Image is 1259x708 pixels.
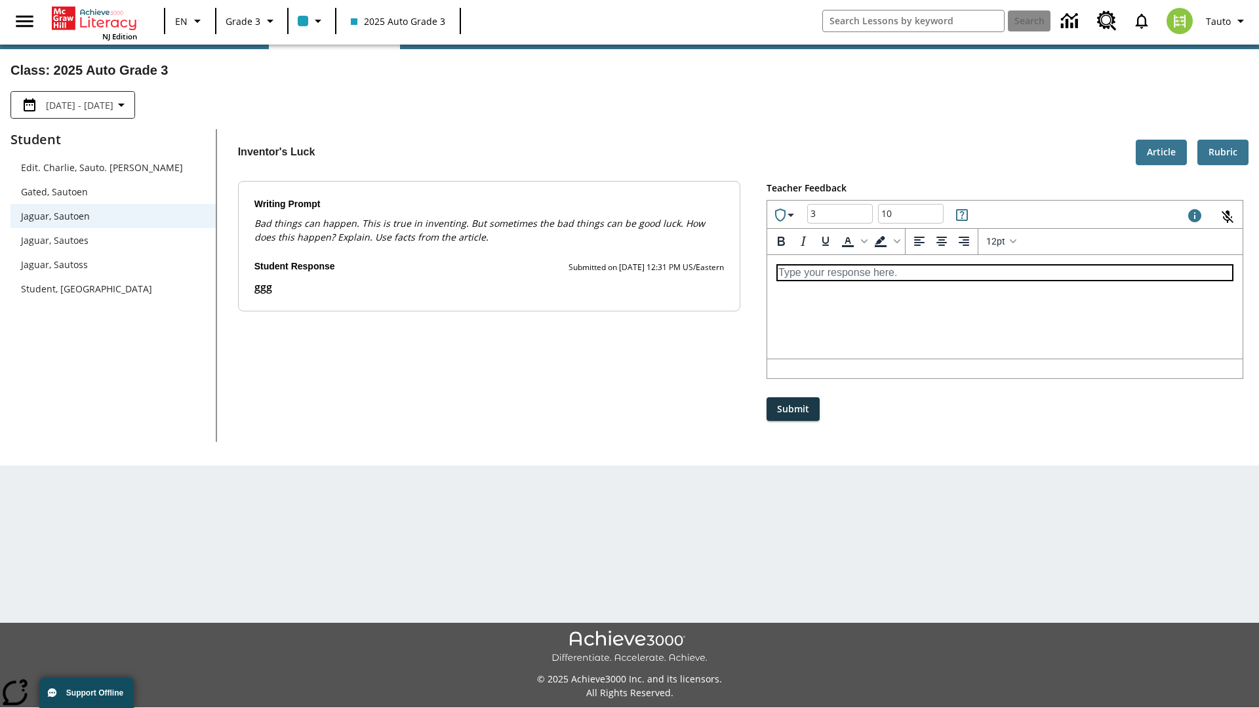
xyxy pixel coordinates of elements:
[254,260,335,274] p: Student Response
[807,197,873,231] input: Grade: Letters, numbers, %, + and - are allowed.
[1089,3,1125,39] a: Resource Center, Will open in new tab
[21,282,205,296] span: Student, [GEOGRAPHIC_DATA]
[823,10,1004,31] input: search field
[1212,201,1243,233] button: Click to activate and allow voice recognition
[254,279,725,295] p: Student Response
[52,5,137,31] a: Home
[175,14,188,28] span: EN
[292,9,331,33] button: Class color is light blue. Change class color
[21,185,205,199] span: Gated, Sautoen
[814,230,837,252] button: Underline
[1201,9,1254,33] button: Profile/Settings
[792,230,814,252] button: Italic
[569,261,724,274] p: Submitted on [DATE] 12:31 PM US/Eastern
[767,397,820,422] button: Submit
[986,236,1005,246] span: 12pt
[767,202,804,228] button: Achievements
[254,216,725,244] p: Bad things can happen. This is true in inventing. But sometimes the bad things can be good luck. ...
[10,155,216,180] div: Edit. Charlie, Sauto. [PERSON_NAME]
[878,197,944,231] input: Points: Must be equal to or less than 25.
[21,161,205,174] span: Edit. Charlie, Sauto. [PERSON_NAME]
[10,228,216,252] div: Jaguar, Sautoes
[1167,8,1193,34] img: avatar image
[981,230,1021,252] button: Font sizes
[953,230,975,252] button: Align right
[39,678,134,708] button: Support Offline
[908,230,930,252] button: Align left
[767,255,1243,359] iframe: Rich Text Area. Press ALT-0 for help.
[16,97,129,113] button: Select the date range menu item
[5,2,44,41] button: Open side menu
[1206,14,1231,28] span: Tauto
[1197,140,1249,165] button: Rubric, Will open in new tab
[10,277,216,301] div: Student, [GEOGRAPHIC_DATA]
[21,209,205,223] span: Jaguar, Sautoen
[1125,4,1159,38] a: Notifications
[10,180,216,204] div: Gated, Sautoen
[10,204,216,228] div: Jaguar, Sautoen
[113,97,129,113] svg: Collapse Date Range Filter
[869,230,902,252] div: Background color
[770,230,792,252] button: Bold
[837,230,869,252] div: Text color
[102,31,137,41] span: NJ Edition
[10,60,1249,81] h2: Class : 2025 Auto Grade 3
[254,279,725,295] p: ggg
[930,230,953,252] button: Align center
[21,233,205,247] span: Jaguar, Sautoes
[1159,4,1201,38] button: Select a new avatar
[767,181,1243,195] p: Teacher Feedback
[52,4,137,41] div: Home
[220,9,283,33] button: Grade: Grade 3, Select a grade
[1136,140,1187,165] button: Article, Will open in new tab
[1187,208,1203,226] div: Maximum 1000 characters Press Escape to exit toolbar and use left and right arrow keys to access ...
[226,14,260,28] span: Grade 3
[21,258,205,271] span: Jaguar, Sautoss
[10,252,216,277] div: Jaguar, Sautoss
[878,204,944,224] div: Points: Must be equal to or less than 25.
[807,204,873,224] div: Grade: Letters, numbers, %, + and - are allowed.
[46,98,113,112] span: [DATE] - [DATE]
[254,197,725,212] p: Writing Prompt
[1053,3,1089,39] a: Data Center
[551,631,708,664] img: Achieve3000 Differentiate Accelerate Achieve
[238,144,315,160] p: Inventor's Luck
[169,9,211,33] button: Language: EN, Select a language
[10,129,216,150] p: Student
[949,202,975,228] button: Rules for Earning Points and Achievements, Will open in new tab
[66,688,123,698] span: Support Offline
[351,14,445,28] span: 2025 Auto Grade 3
